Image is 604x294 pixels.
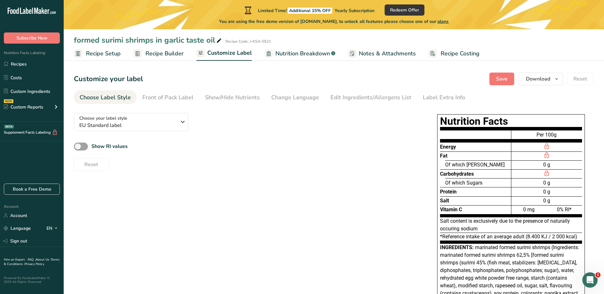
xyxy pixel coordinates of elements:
[330,93,411,102] div: Edit Ingredients/Allergens List
[74,158,109,171] button: Reset
[133,46,184,61] a: Recipe Builder
[335,8,374,14] span: Yearly Subscription
[219,18,449,25] span: You are using the free demo version of [DOMAIN_NAME], to unlock all features please choose one of...
[440,171,474,177] span: Carbohydrates
[196,46,252,61] a: Customize Label
[348,46,416,61] a: Notes & Attachments
[511,130,582,142] div: Per 100g
[74,46,121,61] a: Recipe Setup
[511,205,547,214] div: 0 mg
[4,276,60,284] div: Powered By FoodLabelMaker © 2025 All Rights Reserved
[385,4,424,16] button: Redeem Offer
[275,49,330,58] span: Nutrition Breakdown
[4,32,60,44] button: Subscribe Now
[359,49,416,58] span: Notes & Attachments
[582,272,598,288] iframe: Intercom live chat
[440,189,457,195] span: Protein
[440,233,582,244] div: *Reference intake of an average adult (8.400 KJ / 2 000 kcal)
[4,99,13,103] div: NEW
[288,8,332,14] span: Additional 15% OFF
[567,73,594,85] button: Reset
[4,257,26,262] a: Hire an Expert .
[142,93,194,102] div: Front of Pack Label
[440,144,456,150] span: Energy
[390,7,419,13] span: Redeem Offer
[4,257,60,266] a: Terms & Conditions .
[511,187,582,196] div: 0 g
[28,257,35,262] a: FAQ .
[4,125,14,129] div: BETA
[423,93,465,102] div: Label Extra Info
[25,262,44,266] a: Privacy Policy
[4,223,31,234] a: Language
[489,73,514,85] button: Save
[440,217,582,233] div: Salt content is exclusively due to the presence of naturally occuring sodium
[511,196,582,205] div: 0 g
[511,178,582,187] div: 0 g
[526,75,550,83] span: Download
[79,115,127,122] span: Choose your label style
[80,93,131,102] div: Choose Label Style
[496,75,508,83] span: Save
[557,206,572,213] span: 0% RI*
[79,122,176,129] span: EU Standard label
[440,198,449,204] span: Salt
[35,257,51,262] a: About Us .
[440,244,474,250] span: Ingredients:
[74,34,223,46] div: formed surimi shrimps in garlic taste oil
[205,93,260,102] div: Show/Hide Nutrients
[146,49,184,58] span: Recipe Builder
[440,153,447,159] span: Fat
[91,143,128,150] b: Show RI values
[271,93,319,102] div: Change Language
[440,206,462,213] span: Vitamin C
[437,18,449,24] span: plans
[207,49,252,57] span: Customize Label
[243,6,374,14] div: Limited Time!
[429,46,480,61] a: Recipe Costing
[595,272,600,277] span: 1
[225,38,271,44] div: Recipe Code: J-KSA-0521
[441,49,480,58] span: Recipe Costing
[445,162,505,168] span: Of which [PERSON_NAME]
[46,225,60,232] div: EN
[4,184,60,195] a: Book a Free Demo
[445,180,482,186] span: Of which Sugars
[573,75,587,83] span: Reset
[74,113,188,131] button: Choose your label style EU Standard label
[74,74,143,84] h1: Customize your label
[4,104,43,110] div: Custom Reports
[518,73,563,85] button: Download
[84,161,98,168] span: Reset
[86,49,121,58] span: Recipe Setup
[265,46,335,61] a: Nutrition Breakdown
[17,35,47,41] span: Subscribe Now
[511,160,582,169] div: 0 g
[440,117,582,126] h1: Nutrition Facts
